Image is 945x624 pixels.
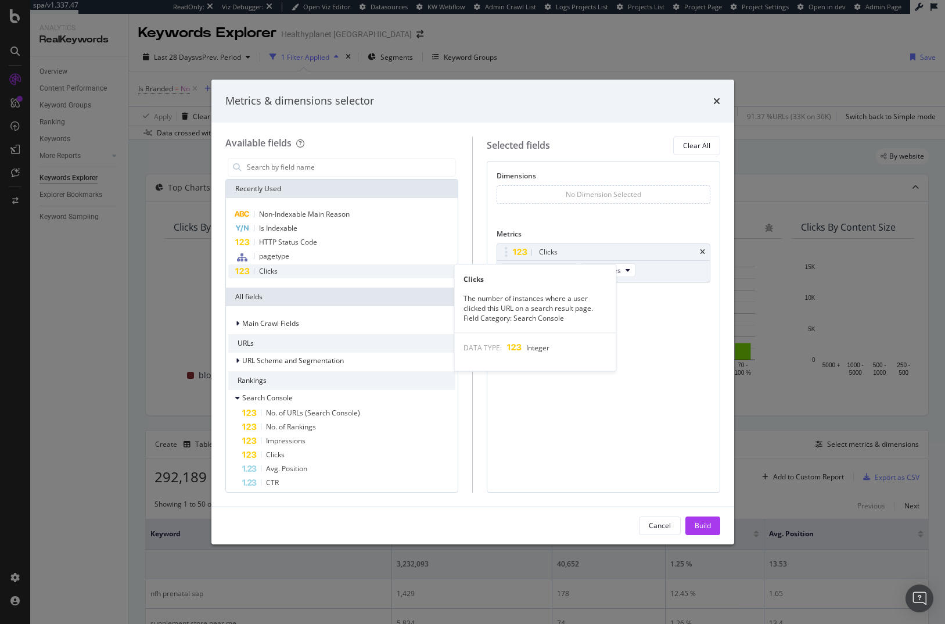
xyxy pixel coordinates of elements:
span: Avg. Position [266,464,307,474]
span: Integer [526,342,549,352]
div: Metrics [497,229,710,243]
span: Impressions [266,436,306,446]
div: Available fields [225,137,292,149]
button: On Current Period [500,263,578,277]
span: Clicks [259,266,278,276]
div: times [713,94,720,109]
span: CTR [266,478,279,487]
div: times [700,249,705,256]
span: Is Indexable [259,223,297,233]
button: All Devices [580,263,635,277]
div: Open Intercom Messenger [906,584,933,612]
span: No. of Rankings [266,422,316,432]
input: Search by field name [246,159,456,176]
span: URL Scheme and Segmentation [242,356,344,365]
div: modal [211,80,734,544]
span: pagetype [259,251,289,261]
button: Clear All [673,137,720,155]
div: Build [695,521,711,530]
span: DATA TYPE: [463,342,502,352]
div: The number of instances where a user clicked this URL on a search result page. Field Category: Se... [454,293,616,323]
div: Rankings [228,371,456,390]
div: Cancel [649,521,671,530]
div: Clear All [683,141,710,150]
div: No Dimension Selected [566,189,641,199]
div: Selected fields [487,139,550,152]
span: No. of URLs (Search Console) [266,408,360,418]
button: Build [685,517,720,535]
button: Cancel [639,517,681,535]
span: Main Crawl Fields [242,318,299,328]
div: All fields [226,288,458,306]
span: Search Console [242,393,293,403]
span: Non-Indexable Main Reason [259,209,350,219]
span: Clicks [266,450,285,460]
div: Metrics & dimensions selector [225,94,374,109]
div: URLs [228,334,456,353]
span: HTTP Status Code [259,237,317,247]
div: Clicks [539,246,558,258]
div: Recently Used [226,180,458,198]
div: Clicks [454,274,616,284]
div: ClickstimesOn Current PeriodAll Devices [497,243,710,282]
div: Dimensions [497,171,710,185]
